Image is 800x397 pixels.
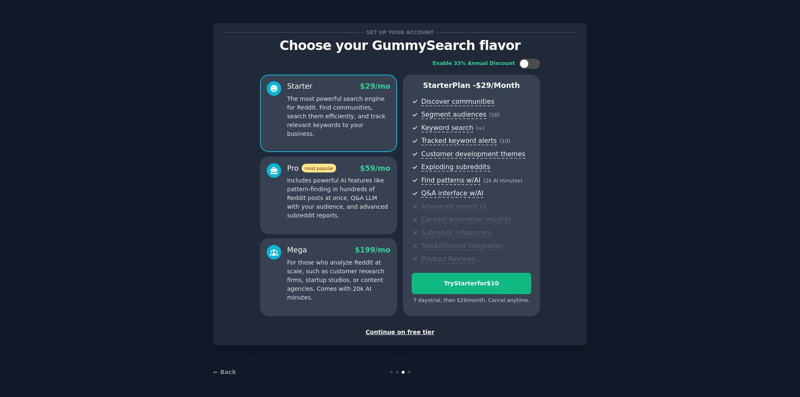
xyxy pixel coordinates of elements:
[287,245,307,255] div: Mega
[421,97,494,106] span: Discover communities
[222,38,578,53] p: Choose your GummySearch flavor
[476,125,485,131] span: ( ∞ )
[421,124,473,132] span: Keyword search
[500,138,510,144] span: ( 10 )
[421,176,480,185] span: Find patterns w/AI
[412,273,531,294] button: TryStarterfor$10
[421,163,490,172] span: Exploding subreddits
[412,279,531,288] div: Try Starter for $10
[421,229,491,237] span: Subreddit influencers
[360,82,390,90] span: $ 29 /mo
[412,297,531,305] div: 7 days trial, then $ 29 /month . Cancel anytime.
[287,81,312,92] div: Starter
[421,137,497,145] span: Tracked keyword alerts
[432,60,515,67] div: Enable 33% Annual Discount
[421,242,504,250] span: Slack/Discord integration
[287,95,390,138] p: The most powerful search engine for Reddit. Find communities, search them efficiently, and track ...
[287,163,336,174] div: Pro
[365,28,435,37] span: Set up your account
[355,246,390,254] span: $ 199 /mo
[489,112,500,118] span: ( 10 )
[421,202,486,211] span: Advanced search UI
[302,164,337,172] span: most popular
[421,189,483,198] span: Q&A interface w/AI
[421,150,525,159] span: Customer development themes
[287,258,390,302] p: For those who analyze Reddit at scale, such as customer research firms, startup studios, or conte...
[412,80,531,91] p: Starter Plan -
[360,164,390,172] span: $ 59 /mo
[421,110,486,119] span: Segment audiences
[213,369,236,375] a: ← Back
[222,328,578,337] div: Continue on free tier
[421,255,475,264] span: Product Reviews
[287,176,390,220] p: Includes powerful AI features like pattern-finding in hundreds of Reddit posts at once, Q&A LLM w...
[421,215,511,224] span: Content promotion insights
[476,81,520,90] span: $ 29 /month
[483,178,522,184] span: ( 2k AI minutes )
